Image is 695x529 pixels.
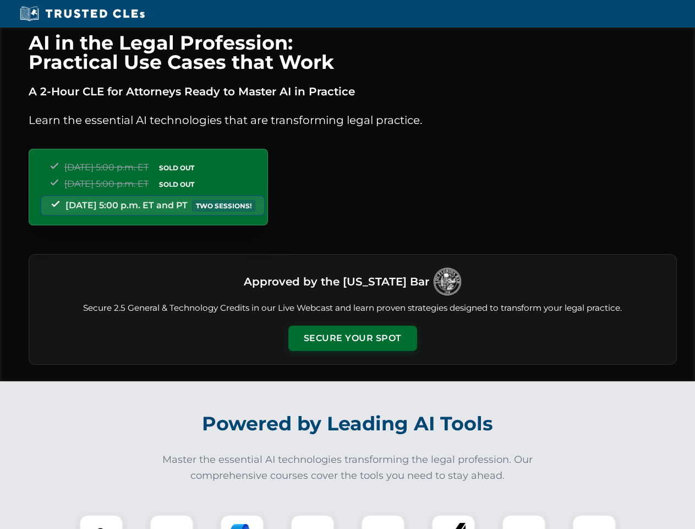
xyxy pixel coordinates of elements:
h3: Approved by the [US_STATE] Bar [244,272,429,292]
p: Secure 2.5 General & Technology Credits in our Live Webcast and learn proven strategies designed ... [42,302,663,315]
p: Master the essential AI technologies transforming the legal profession. Our comprehensive courses... [155,452,540,484]
span: SOLD OUT [155,162,198,174]
p: Learn the essential AI technologies that are transforming legal practice. [29,111,677,129]
p: A 2-Hour CLE for Attorneys Ready to Master AI in Practice [29,83,677,100]
h1: AI in the Legal Profession: Practical Use Cases that Work [29,33,677,72]
span: [DATE] 5:00 p.m. ET [64,162,149,172]
img: Logo [434,268,461,295]
img: Trusted CLEs [17,6,148,22]
span: SOLD OUT [155,179,198,190]
span: [DATE] 5:00 p.m. ET [64,179,149,189]
h2: Powered by Leading AI Tools [43,404,653,443]
button: Secure Your Spot [288,326,417,351]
